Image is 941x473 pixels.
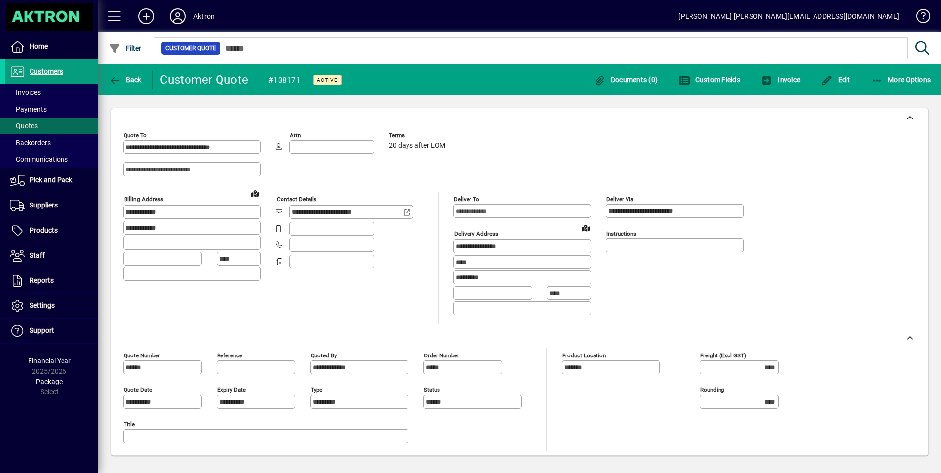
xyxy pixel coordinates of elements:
span: Customer Quote [165,43,216,53]
span: Staff [30,251,45,259]
a: View on map [578,220,594,236]
button: Edit [818,71,853,89]
span: Communications [10,155,68,163]
a: Communications [5,151,98,168]
span: Invoice [761,76,800,84]
button: Profile [162,7,193,25]
mat-label: Rounding [700,386,724,393]
mat-label: Quote date [124,386,152,393]
a: Pick and Pack [5,168,98,193]
button: Add [130,7,162,25]
span: Active [317,77,338,83]
a: Knowledge Base [909,2,929,34]
a: Suppliers [5,193,98,218]
app-page-header-button: Back [98,71,153,89]
mat-label: Status [424,386,440,393]
div: Customer Quote [160,72,249,88]
span: Reports [30,276,54,284]
span: Customers [30,67,63,75]
span: Products [30,226,58,234]
a: Staff [5,243,98,268]
mat-label: Deliver To [454,196,479,203]
mat-label: Title [124,420,135,427]
span: Financial Year [28,357,71,365]
a: Support [5,319,98,343]
button: Custom Fields [676,71,743,89]
button: Filter [106,39,144,57]
div: Aktron [193,8,215,24]
mat-label: Quoted by [311,352,337,358]
mat-label: Deliver via [606,196,633,203]
a: Payments [5,101,98,118]
mat-label: Attn [290,132,301,139]
a: Quotes [5,118,98,134]
button: More Options [869,71,934,89]
mat-label: Quote To [124,132,147,139]
mat-label: Freight (excl GST) [700,352,746,358]
a: Settings [5,294,98,318]
span: Settings [30,301,55,309]
span: Suppliers [30,201,58,209]
mat-label: Product location [562,352,606,358]
button: Invoice [758,71,803,89]
button: Back [106,71,144,89]
span: Back [109,76,142,84]
span: Filter [109,44,142,52]
span: Invoices [10,89,41,96]
button: Documents (0) [591,71,660,89]
a: Invoices [5,84,98,101]
a: Products [5,218,98,243]
mat-label: Type [311,386,322,393]
span: 20 days after EOM [389,142,445,149]
div: [PERSON_NAME] [PERSON_NAME][EMAIL_ADDRESS][DOMAIN_NAME] [678,8,899,24]
a: View on map [248,185,263,201]
mat-label: Expiry date [217,386,246,393]
div: #138171 [268,72,301,88]
mat-label: Reference [217,352,242,358]
span: Custom Fields [678,76,740,84]
span: Backorders [10,139,51,147]
mat-label: Instructions [606,230,636,237]
span: Package [36,378,63,385]
span: Edit [821,76,850,84]
span: Payments [10,105,47,113]
mat-label: Order number [424,352,459,358]
a: Reports [5,268,98,293]
span: More Options [871,76,931,84]
a: Backorders [5,134,98,151]
span: Support [30,326,54,334]
a: Home [5,34,98,59]
span: Terms [389,132,448,139]
mat-label: Quote number [124,352,160,358]
span: Quotes [10,122,38,130]
span: Documents (0) [594,76,658,84]
span: Home [30,42,48,50]
span: Pick and Pack [30,176,72,184]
